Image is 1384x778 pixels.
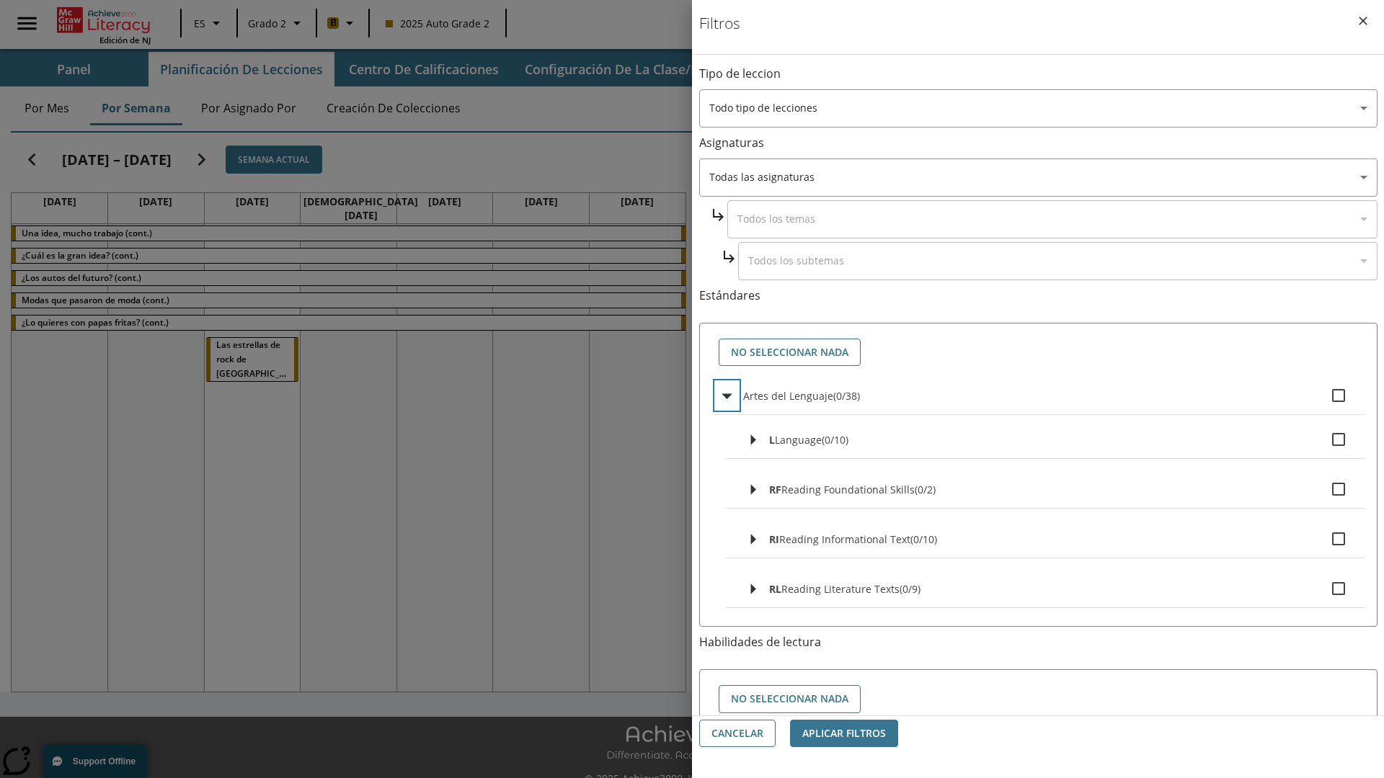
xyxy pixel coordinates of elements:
[769,532,779,546] span: RI
[779,532,910,546] span: Reading Informational Text
[781,582,900,596] span: Reading Literature Texts
[727,200,1378,238] div: Seleccione una Asignatura
[1348,6,1378,36] button: Cerrar los filtros del Menú lateral
[769,433,775,447] span: L
[769,582,781,596] span: RL
[790,720,898,748] button: Aplicar Filtros
[743,389,833,403] span: Artes del Lenguaje
[769,483,781,496] span: RF
[719,685,861,713] button: No seleccionar nada
[711,335,1365,370] div: Seleccione estándares
[719,339,861,367] button: No seleccionar nada
[822,433,848,447] span: 0 estándares seleccionados/10 estándares en grupo
[699,720,776,748] button: Cancelar
[699,287,1378,304] p: Estándares
[711,681,1365,717] div: Seleccione habilidades
[900,582,921,596] span: 0 estándares seleccionados/9 estándares en grupo
[699,14,740,54] h1: Filtros
[699,135,1378,151] p: Asignaturas
[699,89,1378,128] div: Seleccione un tipo de lección
[910,532,937,546] span: 0 estándares seleccionados/10 estándares en grupo
[714,377,1365,725] ul: Seleccione estándares
[781,483,915,496] span: Reading Foundational Skills
[915,483,936,496] span: 0 estándares seleccionados/2 estándares en grupo
[738,242,1378,280] div: Seleccione una Asignatura
[833,389,860,403] span: 0 estándares seleccionados/38 estándares en grupo
[699,66,1378,82] p: Tipo de leccion
[699,634,1378,650] p: Habilidades de lectura
[775,433,822,447] span: Language
[699,158,1378,197] div: Seleccione una Asignatura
